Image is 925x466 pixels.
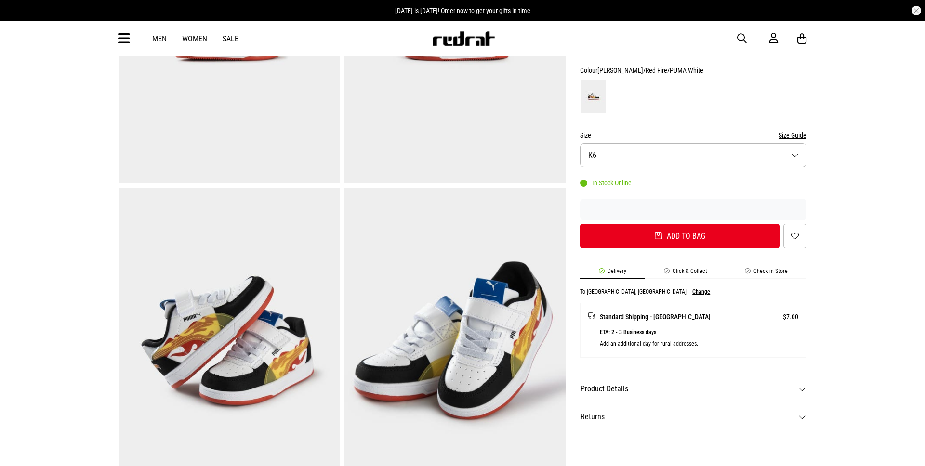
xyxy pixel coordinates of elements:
[223,34,238,43] a: Sale
[580,179,632,187] div: In Stock Online
[182,34,207,43] a: Women
[580,129,806,141] div: Size
[580,288,687,295] p: To [GEOGRAPHIC_DATA], [GEOGRAPHIC_DATA]
[580,65,806,76] div: Colour
[600,326,798,349] p: ETA: 2 - 3 Business days Add an additional day for rural addresses.
[581,80,606,113] img: PUMA Black/Red Fire/PUMA White
[779,129,806,141] button: Size Guide
[580,205,806,214] iframe: Customer reviews powered by Trustpilot
[432,31,495,46] img: Redrat logo
[588,151,596,160] span: K6
[580,268,645,279] li: Delivery
[152,34,167,43] a: Men
[783,311,798,323] span: $7.00
[580,375,806,403] dt: Product Details
[600,311,711,323] span: Standard Shipping - [GEOGRAPHIC_DATA]
[726,268,806,279] li: Check in Store
[597,66,703,74] span: [PERSON_NAME]/Red Fire/PUMA White
[580,403,806,431] dt: Returns
[645,268,726,279] li: Click & Collect
[580,143,806,167] button: K6
[692,288,710,295] button: Change
[8,4,37,33] button: Open LiveChat chat widget
[395,7,530,14] span: [DATE] is [DATE]! Order now to get your gifts in time
[580,224,780,248] button: Add to bag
